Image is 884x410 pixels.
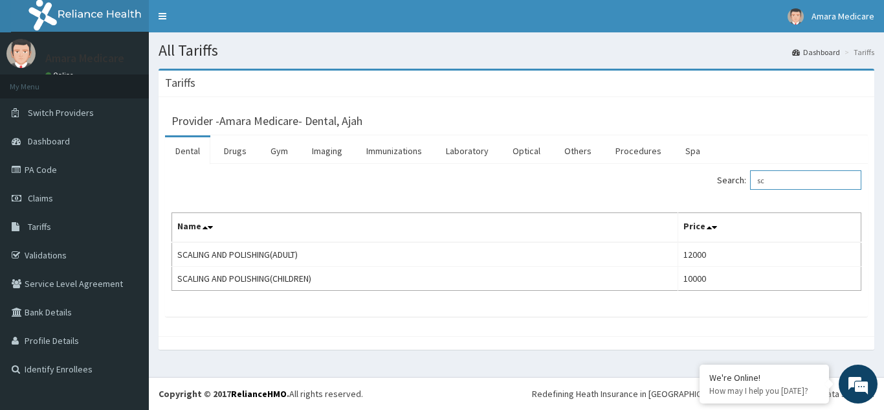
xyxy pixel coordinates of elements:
[792,47,840,58] a: Dashboard
[28,107,94,119] span: Switch Providers
[678,242,861,267] td: 12000
[24,65,52,97] img: d_794563401_company_1708531726252_794563401
[554,137,602,165] a: Others
[709,372,819,383] div: We're Online!
[172,213,678,243] th: Name
[165,77,195,89] h3: Tariffs
[6,39,36,68] img: User Image
[149,377,884,410] footer: All rights reserved.
[302,137,353,165] a: Imaging
[171,115,362,127] h3: Provider - Amara Medicare- Dental, Ajah
[841,47,874,58] li: Tariffs
[709,385,819,396] p: How may I help you today?
[675,137,711,165] a: Spa
[75,122,179,253] span: We're online!
[214,137,257,165] a: Drugs
[172,242,678,267] td: SCALING AND POLISHING(ADULT)
[750,170,861,190] input: Search:
[532,387,874,400] div: Redefining Heath Insurance in [GEOGRAPHIC_DATA] using Telemedicine and Data Science!
[67,73,217,89] div: Chat with us now
[28,221,51,233] span: Tariffs
[45,52,124,64] p: Amara Medicare
[678,213,861,243] th: Price
[28,192,53,204] span: Claims
[231,388,287,400] a: RelianceHMO
[717,170,861,190] label: Search:
[260,137,298,165] a: Gym
[678,267,861,291] td: 10000
[159,42,874,59] h1: All Tariffs
[788,8,804,25] img: User Image
[159,388,289,400] strong: Copyright © 2017 .
[605,137,672,165] a: Procedures
[28,135,70,147] span: Dashboard
[812,10,874,22] span: Amara Medicare
[436,137,499,165] a: Laboratory
[212,6,243,38] div: Minimize live chat window
[356,137,432,165] a: Immunizations
[172,267,678,291] td: SCALING AND POLISHING(CHILDREN)
[45,71,76,80] a: Online
[6,273,247,318] textarea: Type your message and hit 'Enter'
[165,137,210,165] a: Dental
[502,137,551,165] a: Optical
